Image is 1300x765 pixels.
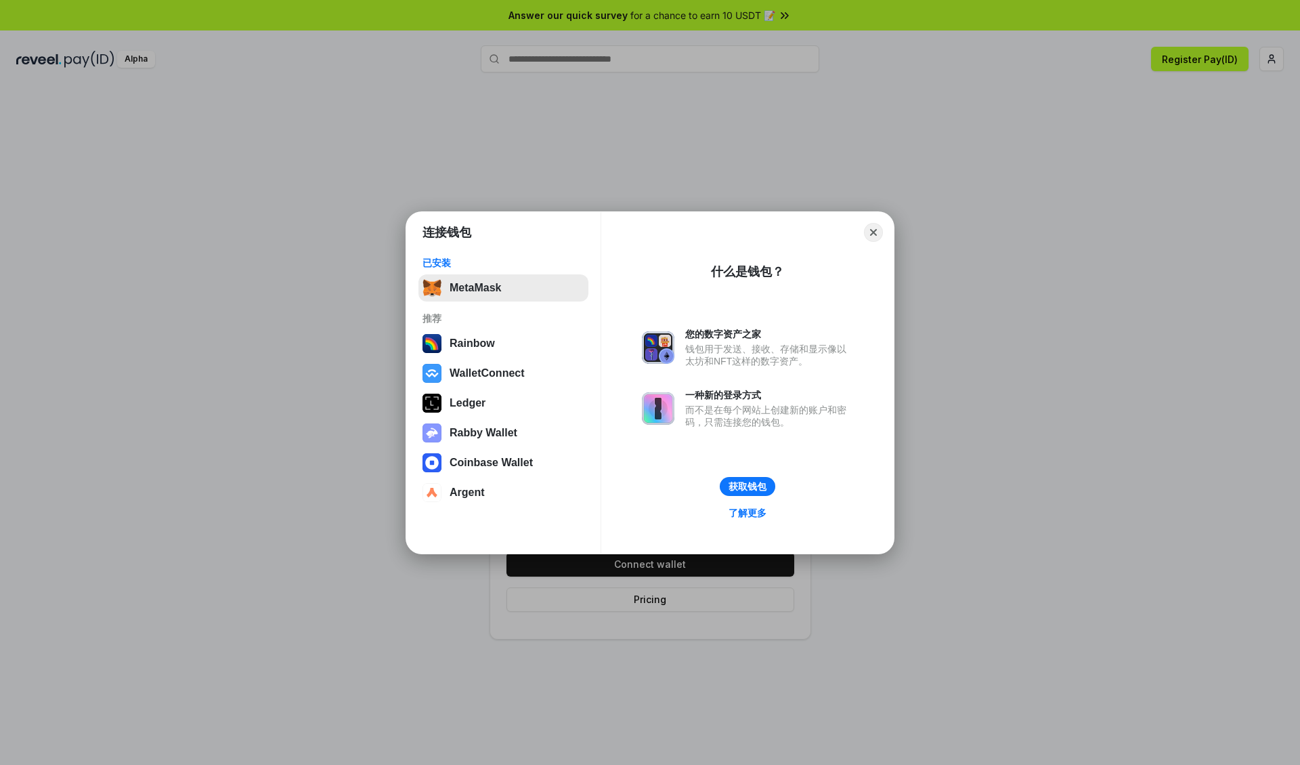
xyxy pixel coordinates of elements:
[685,404,853,428] div: 而不是在每个网站上创建新的账户和密码，只需连接您的钱包。
[422,453,441,472] img: svg+xml,%3Csvg%20width%3D%2228%22%20height%3D%2228%22%20viewBox%3D%220%200%2028%2028%22%20fill%3D...
[422,257,584,269] div: 已安装
[418,360,588,387] button: WalletConnect
[729,480,766,493] div: 获取钱包
[450,487,485,499] div: Argent
[720,477,775,496] button: 获取钱包
[450,397,485,409] div: Ledger
[422,278,441,297] img: svg+xml,%3Csvg%20fill%3D%22none%22%20height%3D%2233%22%20viewBox%3D%220%200%2035%2033%22%20width%...
[422,483,441,502] img: svg+xml,%3Csvg%20width%3D%2228%22%20height%3D%2228%22%20viewBox%3D%220%200%2028%2028%22%20fill%3D...
[450,427,517,439] div: Rabby Wallet
[720,504,775,522] a: 了解更多
[729,507,766,519] div: 了解更多
[422,423,441,442] img: svg+xml,%3Csvg%20xmlns%3D%22http%3A%2F%2Fwww.w3.org%2F2000%2Fsvg%22%20fill%3D%22none%22%20viewBox...
[418,449,588,476] button: Coinbase Wallet
[864,223,883,242] button: Close
[450,367,525,379] div: WalletConnect
[418,330,588,357] button: Rainbow
[450,457,533,469] div: Coinbase Wallet
[418,419,588,447] button: Rabby Wallet
[422,394,441,413] img: svg+xml,%3Csvg%20xmlns%3D%22http%3A%2F%2Fwww.w3.org%2F2000%2Fsvg%22%20width%3D%2228%22%20height%3...
[418,274,588,302] button: MetaMask
[450,282,501,294] div: MetaMask
[422,224,471,241] h1: 连接钱包
[642,392,674,425] img: svg+xml,%3Csvg%20xmlns%3D%22http%3A%2F%2Fwww.w3.org%2F2000%2Fsvg%22%20fill%3D%22none%22%20viewBox...
[642,331,674,364] img: svg+xml,%3Csvg%20xmlns%3D%22http%3A%2F%2Fwww.w3.org%2F2000%2Fsvg%22%20fill%3D%22none%22%20viewBox...
[422,364,441,383] img: svg+xml,%3Csvg%20width%3D%2228%22%20height%3D%2228%22%20viewBox%3D%220%200%2028%2028%22%20fill%3D...
[422,312,584,325] div: 推荐
[422,334,441,353] img: svg+xml,%3Csvg%20width%3D%22120%22%20height%3D%22120%22%20viewBox%3D%220%200%20120%20120%22%20fil...
[685,343,853,367] div: 钱包用于发送、接收、存储和显示像以太坊和NFT这样的数字资产。
[418,390,588,417] button: Ledger
[418,479,588,506] button: Argent
[685,389,853,401] div: 一种新的登录方式
[685,328,853,340] div: 您的数字资产之家
[711,264,784,280] div: 什么是钱包？
[450,337,495,350] div: Rainbow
